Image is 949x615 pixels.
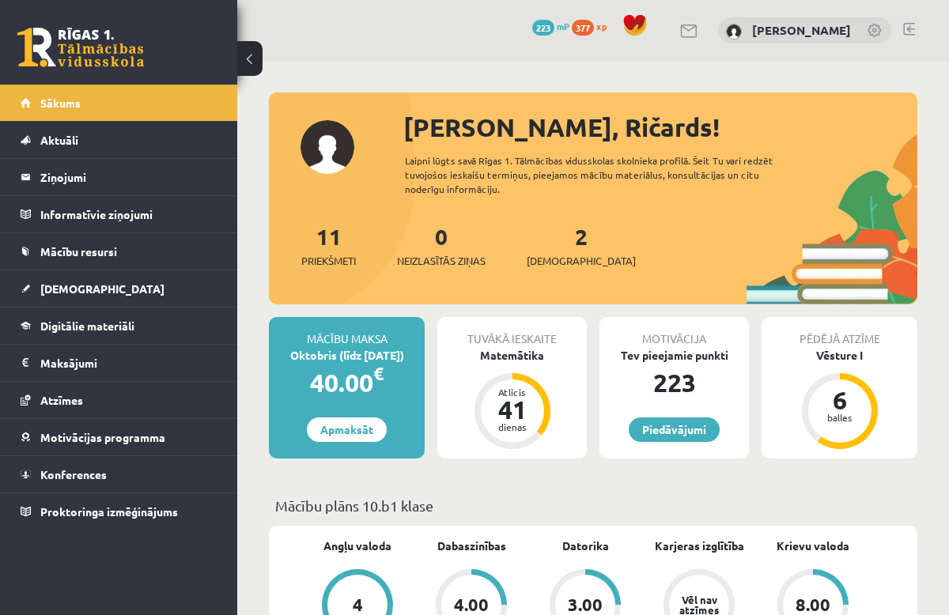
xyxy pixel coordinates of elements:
[40,467,107,481] span: Konferences
[21,159,217,195] a: Ziņojumi
[269,347,425,364] div: Oktobris (līdz [DATE])
[762,317,917,347] div: Pēdējā atzīme
[726,24,742,40] img: Ričards Jēgers
[40,244,117,258] span: Mācību resursi
[568,596,603,613] div: 3.00
[655,538,744,554] a: Karjeras izglītība
[437,347,587,364] div: Matemātika
[40,281,164,296] span: [DEMOGRAPHIC_DATA]
[532,20,554,36] span: 223
[21,382,217,418] a: Atzīmes
[40,345,217,381] legend: Maksājumi
[21,233,217,270] a: Mācību resursi
[437,538,506,554] a: Dabaszinības
[275,495,911,516] p: Mācību plāns 10.b1 klase
[301,253,356,269] span: Priekšmeti
[21,122,217,158] a: Aktuāli
[17,28,144,67] a: Rīgas 1. Tālmācības vidusskola
[629,417,720,442] a: Piedāvājumi
[437,347,587,451] a: Matemātika Atlicis 41 dienas
[301,222,356,269] a: 11Priekšmeti
[489,422,536,432] div: dienas
[21,493,217,530] a: Proktoringa izmēģinājums
[40,96,81,110] span: Sākums
[269,364,425,402] div: 40.00
[323,538,391,554] a: Angļu valoda
[527,253,636,269] span: [DEMOGRAPHIC_DATA]
[489,387,536,397] div: Atlicis
[403,108,917,146] div: [PERSON_NAME], Ričards!
[40,159,217,195] legend: Ziņojumi
[40,393,83,407] span: Atzīmes
[572,20,614,32] a: 377 xp
[454,596,489,613] div: 4.00
[307,417,387,442] a: Apmaksāt
[40,196,217,232] legend: Informatīvie ziņojumi
[677,594,721,615] div: Vēl nav atzīmes
[21,456,217,492] a: Konferences
[489,397,536,422] div: 41
[562,538,609,554] a: Datorika
[21,307,217,344] a: Digitālie materiāli
[796,596,830,613] div: 8.00
[21,85,217,121] a: Sākums
[599,364,749,402] div: 223
[269,317,425,347] div: Mācību maksa
[816,413,864,422] div: balles
[40,430,165,444] span: Motivācijas programma
[21,196,217,232] a: Informatīvie ziņojumi
[405,153,794,196] div: Laipni lūgts savā Rīgas 1. Tālmācības vidusskolas skolnieka profilā. Šeit Tu vari redzēt tuvojošo...
[40,504,178,519] span: Proktoringa izmēģinājums
[527,222,636,269] a: 2[DEMOGRAPHIC_DATA]
[40,133,78,147] span: Aktuāli
[21,270,217,307] a: [DEMOGRAPHIC_DATA]
[596,20,607,32] span: xp
[437,317,587,347] div: Tuvākā ieskaite
[40,319,134,333] span: Digitālie materiāli
[777,538,849,554] a: Krievu valoda
[752,22,851,38] a: [PERSON_NAME]
[762,347,917,451] a: Vēsture I 6 balles
[397,253,486,269] span: Neizlasītās ziņas
[557,20,569,32] span: mP
[572,20,594,36] span: 377
[397,222,486,269] a: 0Neizlasītās ziņas
[353,596,363,613] div: 4
[21,419,217,455] a: Motivācijas programma
[373,362,384,385] span: €
[532,20,569,32] a: 223 mP
[599,347,749,364] div: Tev pieejamie punkti
[599,317,749,347] div: Motivācija
[21,345,217,381] a: Maksājumi
[762,347,917,364] div: Vēsture I
[816,387,864,413] div: 6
